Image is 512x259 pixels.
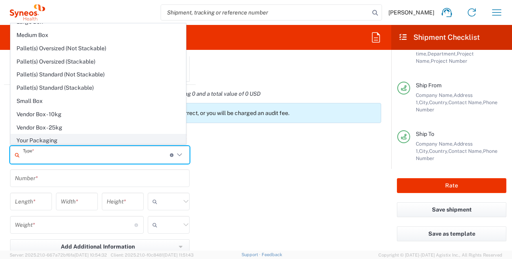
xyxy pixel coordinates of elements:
[397,178,506,193] button: Rate
[419,99,429,105] span: City,
[10,253,107,257] span: Server: 2025.21.0-667a72bf6fa
[242,252,262,257] a: Support
[4,90,266,97] em: Total shipment is made up of 1 package(s) containing 0 piece(s) weighing 0 and a total value of 0...
[388,9,434,16] span: [PERSON_NAME]
[431,58,467,64] span: Project Number
[11,82,186,94] span: Pallet(s) Standard (Stackable)
[397,226,506,241] button: Save as template
[10,239,190,254] button: Add Additional Information
[74,253,107,257] span: [DATE] 10:54:32
[448,148,483,154] span: Contact Name,
[11,68,186,81] span: Pallet(s) Standard (Not Stackable)
[111,253,194,257] span: Client: 2025.21.0-f0c8481
[398,33,480,42] h2: Shipment Checklist
[11,121,186,134] span: Vendor Box - 25kg
[429,148,448,154] span: Country,
[397,202,506,217] button: Save shipment
[61,243,135,251] span: Add Additional Information
[262,252,282,257] a: Feedback
[11,134,186,147] span: Your Packaging
[427,51,457,57] span: Department,
[416,92,454,98] span: Company Name,
[416,141,454,147] span: Company Name,
[161,5,370,20] input: Shipment, tracking or reference number
[416,131,434,137] span: Ship To
[416,82,442,88] span: Ship From
[11,55,186,68] span: Pallet(s) Oversized (Stackable)
[429,99,448,105] span: Country,
[163,253,194,257] span: [DATE] 11:51:43
[419,148,429,154] span: City,
[11,108,186,121] span: Vendor Box - 10kg
[11,95,186,107] span: Small Box
[448,99,483,105] span: Contact Name,
[35,109,378,117] p: Please ensure your package dimensions and weight are correct, or you will be charged an audit fee.
[378,251,502,259] span: Copyright © [DATE]-[DATE] Agistix Inc., All Rights Reserved
[10,33,102,42] h2: Desktop Shipment Request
